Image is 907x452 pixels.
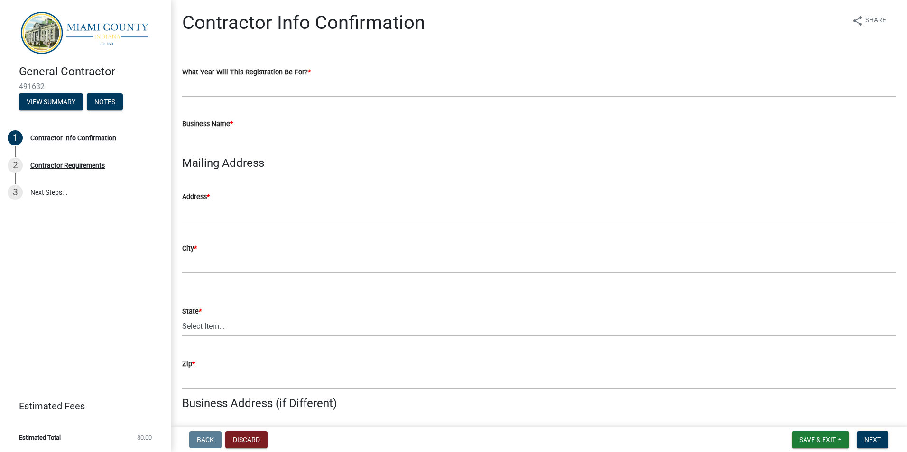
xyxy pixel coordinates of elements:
[8,130,23,145] div: 1
[844,11,894,30] button: shareShare
[182,121,233,127] label: Business Name
[792,431,849,448] button: Save & Exit
[182,11,425,34] h1: Contractor Info Confirmation
[19,93,83,110] button: View Summary
[19,434,61,441] span: Estimated Total
[19,82,152,91] span: 491632
[182,397,896,410] h4: Business Address (if Different)
[182,156,896,170] h4: Mailing Address
[19,99,83,107] wm-modal-confirm: Summary
[19,65,163,79] h4: General Contractor
[799,436,836,443] span: Save & Exit
[182,308,202,315] label: State
[30,135,116,141] div: Contractor Info Confirmation
[30,162,105,169] div: Contractor Requirements
[852,15,863,27] i: share
[189,431,222,448] button: Back
[865,15,886,27] span: Share
[8,185,23,200] div: 3
[864,436,881,443] span: Next
[182,69,311,76] label: What Year Will This Registration Be For?
[137,434,152,441] span: $0.00
[182,194,210,200] label: Address
[8,397,156,416] a: Estimated Fees
[19,10,156,55] img: Miami County, Indiana
[87,93,123,110] button: Notes
[87,99,123,107] wm-modal-confirm: Notes
[182,361,195,368] label: Zip
[8,158,23,173] div: 2
[857,431,888,448] button: Next
[182,245,197,252] label: City
[225,431,268,448] button: Discard
[197,436,214,443] span: Back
